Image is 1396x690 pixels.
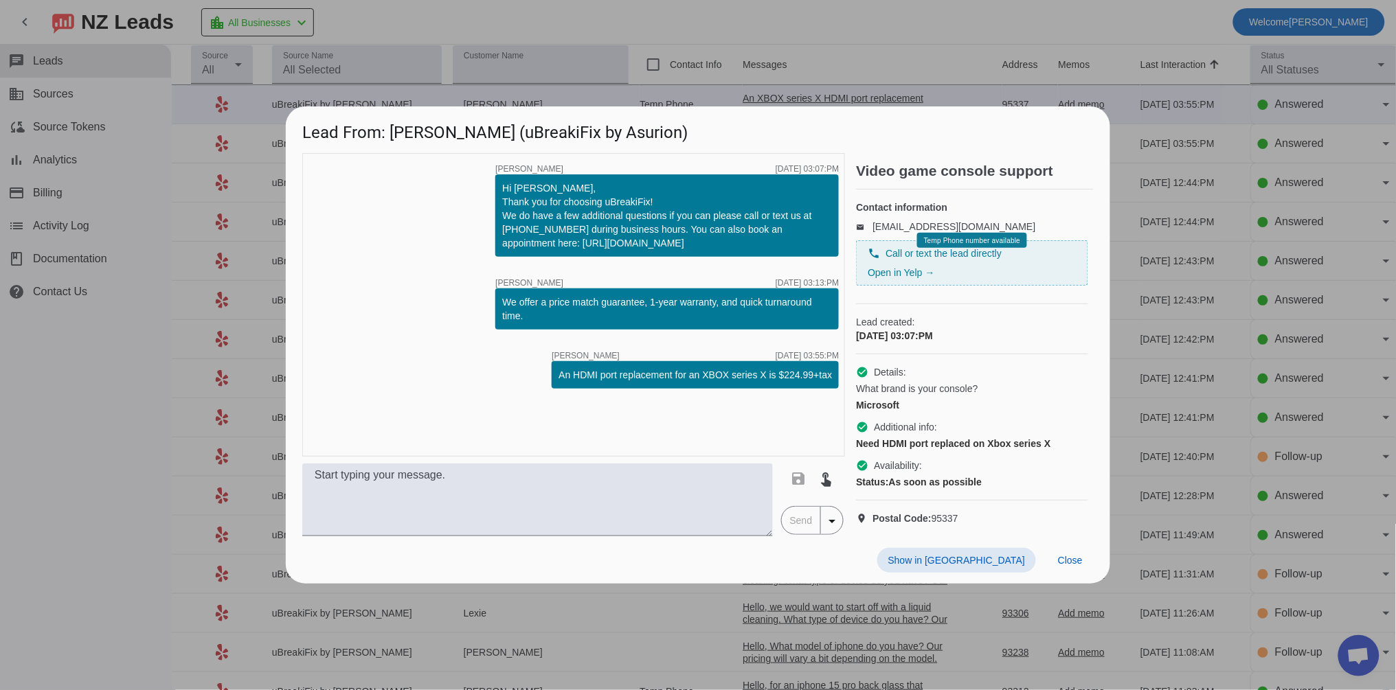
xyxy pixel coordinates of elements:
a: Open in Yelp → [868,267,934,278]
button: Close [1047,548,1094,573]
div: Hi [PERSON_NAME], Thank you for choosing uBreakiFix! We do have a few additional questions if you... [502,181,832,250]
div: As soon as possible [856,475,1088,489]
span: Temp Phone number available [924,237,1020,244]
div: An HDMI port replacement for an XBOX series X is $224.99+tax [559,368,832,382]
span: [PERSON_NAME] [552,352,620,360]
strong: Status: [856,476,888,487]
strong: Postal Code: [872,513,932,524]
div: [DATE] 03:07:PM [856,329,1088,343]
mat-icon: check_circle [856,366,868,378]
span: Details: [874,365,906,379]
div: Microsoft [856,398,1088,412]
div: [DATE] 03:13:PM [776,279,839,287]
div: We offer a price match guarantee, 1-year warranty, and quick turnaround time.​ [502,295,832,323]
span: Availability: [874,459,922,472]
a: [EMAIL_ADDRESS][DOMAIN_NAME] [872,221,1035,232]
mat-icon: touch_app [818,470,835,487]
span: Close [1058,555,1083,566]
h1: Lead From: [PERSON_NAME] (uBreakiFix by Asurion) [286,106,1110,152]
mat-icon: phone [868,247,880,260]
button: Show in [GEOGRAPHIC_DATA] [877,548,1036,573]
mat-icon: check_circle [856,421,868,433]
div: Need HDMI port replaced on Xbox series X [856,437,1088,450]
span: Call or text the lead directly [886,246,1002,260]
span: 95337 [872,511,958,525]
span: [PERSON_NAME] [495,279,563,287]
div: [DATE] 03:07:PM [776,165,839,173]
span: Show in [GEOGRAPHIC_DATA] [888,555,1025,566]
mat-icon: location_on [856,513,872,524]
mat-icon: email [856,223,872,230]
mat-icon: arrow_drop_down [824,513,840,529]
span: What brand is your console? [856,382,978,395]
span: Additional info: [874,420,937,434]
h4: Contact information [856,200,1088,214]
div: [DATE] 03:55:PM [776,352,839,360]
mat-icon: check_circle [856,459,868,472]
span: [PERSON_NAME] [495,165,563,173]
h2: Video game console support [856,164,1094,178]
span: Lead created: [856,315,1088,329]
